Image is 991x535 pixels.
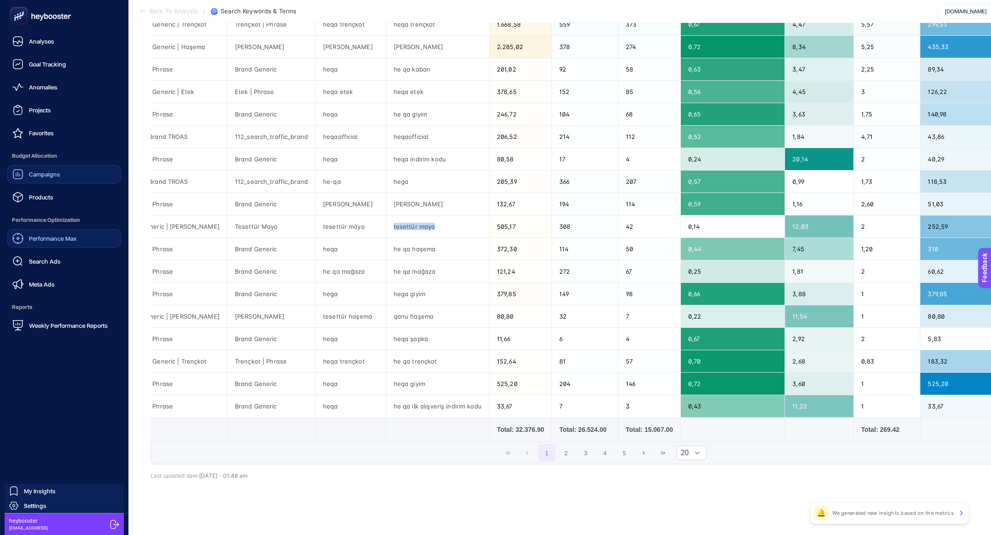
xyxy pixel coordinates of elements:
div: he-qa [316,171,386,193]
div: 3,60 [785,373,853,395]
div: Total: 32.376.90 [497,425,544,434]
div: 11,54 [785,305,853,327]
div: Brand Generic [228,148,315,170]
div: 0,63 [681,58,785,80]
div: 2,60 [854,193,920,215]
div: 0,59 [681,193,785,215]
a: Projects [7,101,121,119]
div: 6 [552,328,618,350]
div: Total: 26.524.00 [559,425,611,434]
div: 2,25 [854,58,920,80]
div: Brand Generic [228,395,315,417]
span: My Insights [24,487,56,495]
div: 81 [552,350,618,372]
span: Analyses [29,38,54,45]
div: 1,75 [854,103,920,125]
div: 1 [854,373,920,395]
div: 4 [618,148,680,170]
div: 372,30 [490,238,551,260]
div: 11,66 [490,328,551,350]
div: 20,14 [785,148,853,170]
div: [PERSON_NAME] [386,193,489,215]
a: Products [7,188,121,206]
div: he qa mağaza [316,260,386,282]
a: Meta Ads [7,275,121,293]
p: We generated new insights based on the metrics [832,509,954,517]
div: 33,67 [490,395,551,417]
div: 1.668,58 [490,13,551,35]
button: Next Page [635,444,652,462]
div: [PERSON_NAME] [386,36,489,58]
div: 98 [618,283,680,305]
div: tesettür haşema [316,305,386,327]
div: hega [316,283,386,305]
div: 3 [618,395,680,417]
div: heqa [316,238,386,260]
div: 2 [854,328,920,350]
span: Products [29,193,53,201]
span: Campaigns [29,171,60,178]
div: heqaofficial [386,126,489,148]
div: 2,92 [785,328,853,350]
div: Brand Generic [228,260,315,282]
div: 152,64 [490,350,551,372]
div: 525,20 [490,373,551,395]
div: 207 [618,171,680,193]
div: 1 [854,395,920,417]
div: 149 [552,283,618,305]
div: 2 [854,260,920,282]
button: 2 [557,444,575,462]
div: 50 [618,238,680,260]
div: 8,34 [785,36,853,58]
div: heqa trençkot [386,13,489,35]
div: 7 [618,305,680,327]
span: Anomalies [29,83,57,91]
div: 114 [618,193,680,215]
div: he qa kaban [386,58,489,80]
div: 11,22 [785,395,853,417]
div: [PERSON_NAME] [228,305,315,327]
span: Rows per page [677,446,689,460]
span: Search Ads [29,258,61,265]
div: 5,25 [854,36,920,58]
div: 0,25 [681,260,785,282]
div: Total: 15.067.00 [626,425,673,434]
div: heqa etek [386,81,489,103]
div: hega [386,171,489,193]
div: 5,57 [854,13,920,35]
span: Favorites [29,129,54,137]
div: 0,52 [681,126,785,148]
span: Budget Allocation [7,147,121,165]
span: Projects [29,106,51,114]
span: Last updated date: [150,472,199,479]
span: Performance Optimization [7,211,121,229]
span: Goal Tracking [29,61,66,68]
div: 32 [552,305,618,327]
div: 1,84 [785,126,853,148]
div: heqaofficial [316,126,386,148]
div: 🔔 [814,506,829,520]
div: 3,63 [785,103,853,125]
div: 1,20 [854,238,920,260]
div: 272 [552,260,618,282]
div: 378,65 [490,81,551,103]
div: Brand Generic [228,58,315,80]
a: Performance Max [7,229,121,248]
div: Trençkot | Phrase [228,350,315,372]
div: he qa giyim [386,103,489,125]
div: 112_search_traffic_brand [228,171,315,193]
button: 4 [596,444,614,462]
div: Brand Generic [228,373,315,395]
div: 246,72 [490,103,551,125]
div: 4,71 [854,126,920,148]
span: / [203,7,206,15]
div: Brand Generic [228,103,315,125]
div: 3,47 [785,58,853,80]
a: Anomalies [7,78,121,96]
div: hega giyim [386,283,489,305]
span: Meta Ads [29,281,55,288]
div: 1,16 [785,193,853,215]
div: Brand Generic [228,328,315,350]
div: 2 [854,215,920,237]
span: Back To Analysis [150,8,198,15]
